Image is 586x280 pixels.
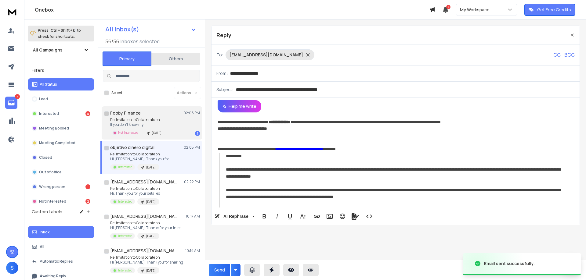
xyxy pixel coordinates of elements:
[35,6,429,13] h1: Onebox
[39,126,69,131] p: Meeting Booked
[110,144,154,151] h1: objetivo dinero digital
[121,38,160,45] h3: Inboxes selected
[186,214,200,219] p: 10:17 AM
[103,51,151,66] button: Primary
[349,210,361,222] button: Signature
[259,210,270,222] button: Bold (Ctrl+B)
[15,94,20,99] p: 7
[460,7,492,13] p: My Workspace
[28,166,94,178] button: Out of office
[216,87,233,93] p: Subject:
[28,137,94,149] button: Meeting Completed
[40,244,44,249] p: All
[183,111,200,115] p: 02:06 PM
[324,210,335,222] button: Insert Image (Ctrl+P)
[110,191,160,196] p: Hi, Thank you for your detailed
[85,111,90,116] div: 4
[524,4,575,16] button: Get Free Credits
[39,140,75,145] p: Meeting Completed
[39,199,66,204] p: Not Interested
[50,27,76,34] span: Ctrl + Shift + k
[111,90,122,95] label: Select
[6,262,18,274] button: S
[185,248,200,253] p: 10:14 AM
[28,108,94,120] button: Interested4
[446,5,450,9] span: 2
[110,110,141,116] h1: Fooby Finance
[5,97,17,109] a: 7
[32,209,62,215] h3: Custom Labels
[110,122,165,127] p: If you don’t know my
[28,195,94,207] button: Not Interested2
[146,165,156,170] p: [DATE]
[39,155,52,160] p: Closed
[110,186,160,191] p: Re: Invitation to Collaborate on
[284,210,296,222] button: Underline (Ctrl+U)
[152,131,161,135] p: [DATE]
[100,23,201,35] button: All Inbox(s)
[222,214,250,219] span: AI Rephrase
[230,52,303,58] p: [EMAIL_ADDRESS][DOMAIN_NAME]
[364,210,375,222] button: Code View
[146,200,156,204] p: [DATE]
[105,26,139,32] h1: All Inbox(s)
[146,268,156,273] p: [DATE]
[38,27,81,40] p: Press to check for shortcuts.
[110,248,177,254] h1: [EMAIL_ADDRESS][DOMAIN_NAME]
[110,179,177,185] h1: [EMAIL_ADDRESS][DOMAIN_NAME]
[537,7,571,13] p: Get Free Credits
[40,259,73,264] p: Automatic Replies
[118,234,132,238] p: Interested
[184,179,200,184] p: 02:22 PM
[564,51,575,58] p: BCC
[110,117,165,122] p: Re: Invitation to Collaborate on
[39,184,65,189] p: Wrong person
[39,111,59,116] p: Interested
[28,44,94,56] button: All Campaigns
[28,66,94,75] h3: Filters
[216,52,223,58] p: To:
[28,151,94,164] button: Closed
[209,264,230,276] button: Send
[6,6,18,17] img: logo
[40,274,66,278] p: Awaiting Reply
[110,157,169,161] p: Hi [PERSON_NAME], Thank you for
[33,47,63,53] h1: All Campaigns
[553,51,561,58] p: CC
[28,226,94,238] button: Inbox
[110,255,183,260] p: Re: Invitation to Collaborate on
[39,97,48,101] p: Lead
[39,170,62,175] p: Out of office
[40,230,50,235] p: Inbox
[105,38,119,45] span: 56 / 56
[118,165,132,169] p: Interested
[271,210,283,222] button: Italic (Ctrl+I)
[110,225,183,230] p: Hi [PERSON_NAME], Thanks for your interest.
[484,261,535,267] div: Email sent successfully.
[184,145,200,150] p: 02:05 PM
[311,210,323,222] button: Insert Link (Ctrl+K)
[337,210,348,222] button: Emoticons
[85,199,90,204] div: 2
[28,181,94,193] button: Wrong person1
[216,70,228,76] p: From:
[151,52,200,66] button: Others
[110,152,169,157] p: Re: Invitation to Collaborate on
[110,260,183,265] p: Hi [PERSON_NAME], Thank you for sharing
[28,122,94,134] button: Meeting Booked
[28,255,94,268] button: Automatic Replies
[118,199,132,204] p: Interested
[110,221,183,225] p: Re: Invitation to Collaborate on
[213,210,256,222] button: AI Rephrase
[40,82,57,87] p: All Status
[28,93,94,105] button: Lead
[110,213,177,219] h1: [EMAIL_ADDRESS][DOMAIN_NAME]
[28,241,94,253] button: All
[297,210,309,222] button: More Text
[218,100,261,112] button: Help me write
[118,268,132,273] p: Interested
[118,130,138,135] p: Not Interested
[195,131,200,136] div: 1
